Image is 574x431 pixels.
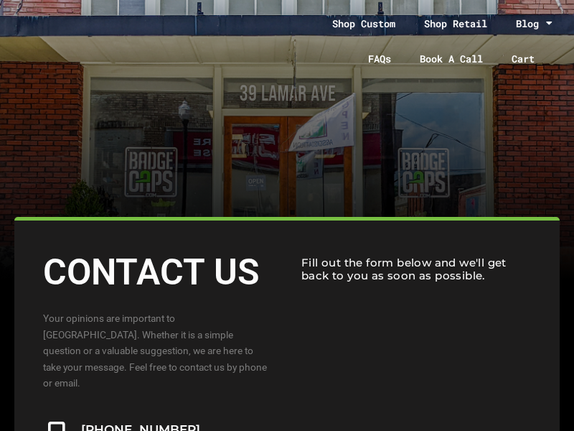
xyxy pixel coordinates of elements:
nav: Menu [294,7,567,77]
a: Blog [502,7,567,40]
a: FAQs [354,40,405,77]
a: Book A Call [405,40,497,77]
h4: Fill out the form below and we'll get back to you as soon as possible. [301,256,531,282]
a: Shop Retail [410,7,502,40]
a: Shop Custom [318,7,410,40]
h2: Contact Us [43,249,273,296]
a: Cart [497,40,567,77]
p: Your opinions are important to [GEOGRAPHIC_DATA]. Whether it is a simple question or a valuable s... [43,310,273,391]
